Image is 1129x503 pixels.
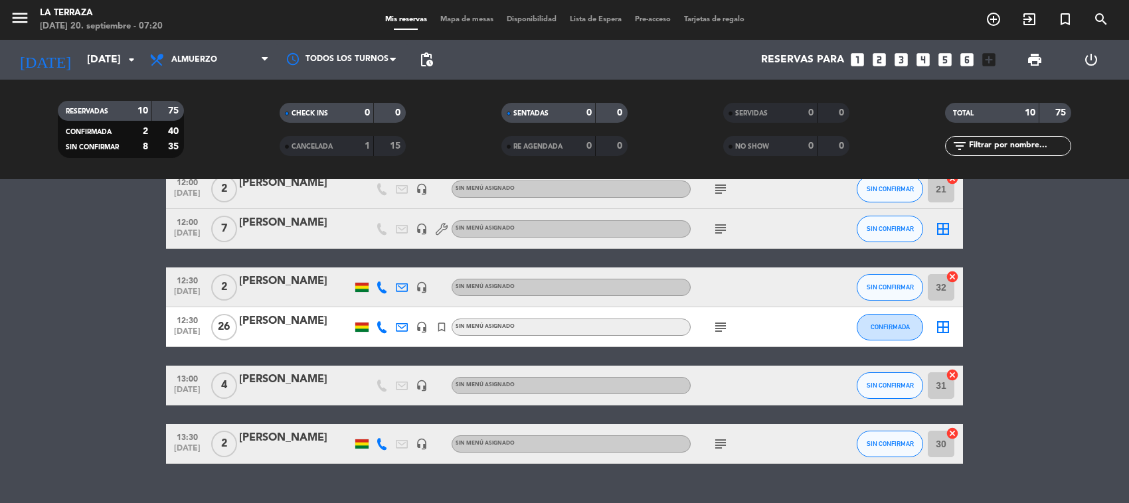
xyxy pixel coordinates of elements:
strong: 0 [586,141,592,151]
span: [DATE] [171,444,204,459]
i: looks_6 [958,51,976,68]
span: 2 [211,431,237,457]
span: [DATE] [171,229,204,244]
input: Filtrar por nombre... [968,139,1071,153]
span: RESERVADAS [66,108,108,115]
button: SIN CONFIRMAR [857,274,923,301]
strong: 0 [586,108,592,117]
i: power_settings_new [1083,52,1099,68]
button: menu [10,8,30,33]
span: 26 [211,314,237,340]
span: 12:00 [171,174,204,189]
strong: 0 [839,108,847,117]
span: SIN CONFIRMAR [867,185,914,192]
span: SIN CONFIRMAR [867,225,914,232]
strong: 35 [168,142,181,151]
span: pending_actions [418,52,434,68]
i: headset_mic [416,321,428,333]
span: CHECK INS [292,110,328,117]
span: print [1027,52,1043,68]
strong: 40 [168,127,181,136]
span: 13:00 [171,370,204,386]
span: Lista de Espera [563,16,628,23]
span: Mapa de mesas [434,16,500,23]
span: 4 [211,372,237,399]
span: [DATE] [171,287,204,303]
span: Sin menú asignado [456,226,515,231]
button: SIN CONFIRMAR [857,431,923,457]
span: Sin menú asignado [456,441,515,446]
span: CONFIRMADA [66,129,112,135]
i: cancel [946,270,959,283]
i: headset_mic [416,223,428,235]
i: headset_mic [416,183,428,195]
span: Pre-acceso [628,16,677,23]
i: border_all [935,221,951,237]
span: 7 [211,216,237,242]
i: headset_mic [416,438,428,450]
span: 12:30 [171,312,204,327]
button: SIN CONFIRMAR [857,216,923,242]
span: [DATE] [171,189,204,204]
span: SIN CONFIRMAR [867,382,914,389]
span: Tarjetas de regalo [677,16,751,23]
i: subject [713,319,729,335]
i: looks_3 [893,51,910,68]
div: [PERSON_NAME] [239,429,352,447]
strong: 75 [168,106,181,115]
span: SERVIDAS [735,110,768,117]
span: 12:30 [171,272,204,287]
div: [PERSON_NAME] [239,371,352,388]
strong: 0 [839,141,847,151]
span: Sin menú asignado [456,382,515,388]
div: [DATE] 20. septiembre - 07:20 [40,20,163,33]
span: SIN CONFIRMAR [867,283,914,291]
i: headset_mic [416,380,428,392]
i: cancel [946,368,959,382]
i: arrow_drop_down [124,52,139,68]
i: subject [713,436,729,452]
span: SENTADAS [513,110,549,117]
strong: 0 [365,108,370,117]
div: La Terraza [40,7,163,20]
i: add_circle_outline [986,11,1001,27]
span: Sin menú asignado [456,284,515,289]
i: looks_one [849,51,866,68]
strong: 15 [390,141,403,151]
span: 13:30 [171,429,204,444]
i: looks_two [871,51,888,68]
span: TOTAL [953,110,974,117]
span: CONFIRMADA [871,323,910,330]
i: [DATE] [10,45,80,74]
div: [PERSON_NAME] [239,214,352,232]
span: [DATE] [171,386,204,401]
i: menu [10,8,30,28]
i: turned_in_not [1057,11,1073,27]
span: RE AGENDADA [513,143,563,150]
span: SIN CONFIRMAR [867,440,914,447]
i: subject [713,221,729,237]
i: filter_list [952,138,968,154]
div: LOG OUT [1063,40,1119,80]
span: SIN CONFIRMAR [66,144,119,151]
i: subject [713,181,729,197]
div: [PERSON_NAME] [239,313,352,330]
strong: 2 [143,127,148,136]
strong: 75 [1055,108,1069,117]
strong: 0 [617,108,625,117]
span: Almuerzo [171,55,217,64]
strong: 0 [808,108,814,117]
span: Reservas para [761,54,844,66]
span: [DATE] [171,327,204,342]
strong: 0 [617,141,625,151]
i: search [1093,11,1109,27]
strong: 8 [143,142,148,151]
i: exit_to_app [1021,11,1037,27]
i: add_box [980,51,998,68]
div: [PERSON_NAME] [239,175,352,192]
strong: 0 [395,108,403,117]
strong: 10 [1025,108,1035,117]
span: Mis reservas [379,16,434,23]
i: border_all [935,319,951,335]
i: headset_mic [416,281,428,293]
